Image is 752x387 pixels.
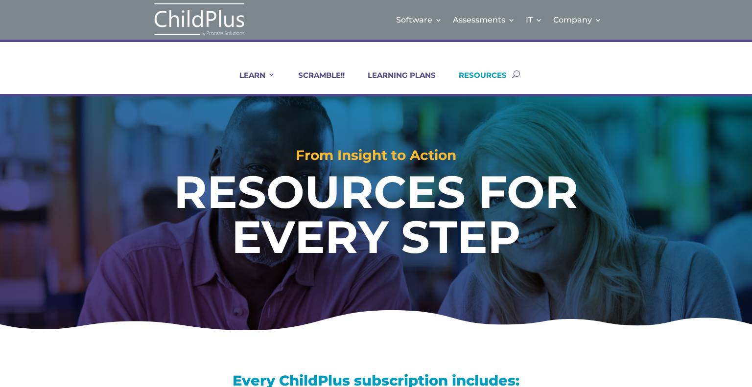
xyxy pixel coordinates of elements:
a: LEARNING PLANS [355,70,436,94]
a: SCRAMBLE!! [286,70,345,94]
h2: From Insight to Action [38,148,714,167]
a: RESOURCES [446,70,507,94]
h1: RESOURCES FOR EVERY STEP [105,169,647,264]
a: LEARN [227,70,275,94]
